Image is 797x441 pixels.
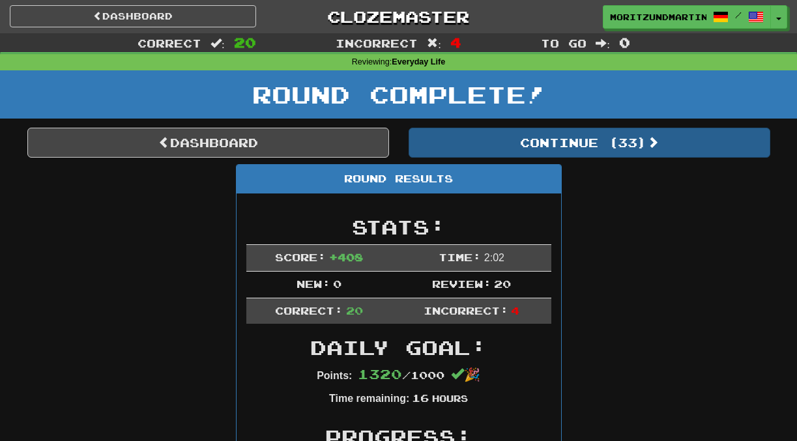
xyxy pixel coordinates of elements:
[297,277,330,290] span: New:
[237,165,561,193] div: Round Results
[427,38,441,49] span: :
[358,366,402,382] span: 1320
[10,5,256,27] a: Dashboard
[329,393,409,404] strong: Time remaining:
[246,337,551,358] h2: Daily Goal:
[619,35,630,50] span: 0
[275,251,326,263] span: Score:
[336,36,418,50] span: Incorrect
[494,277,511,290] span: 20
[210,38,225,49] span: :
[610,11,706,23] span: MoritzUndMartin
[27,128,389,158] a: Dashboard
[317,370,352,381] strong: Points:
[412,391,429,404] span: 16
[275,304,343,317] span: Correct:
[541,36,587,50] span: To go
[603,5,771,29] a: MoritzUndMartin /
[450,35,461,50] span: 4
[484,252,504,263] span: 2 : 0 2
[246,216,551,238] h2: Stats:
[333,277,341,290] span: 0
[596,38,610,49] span: :
[276,5,522,28] a: Clozemaster
[138,36,201,50] span: Correct
[451,367,480,382] span: 🎉
[234,35,256,50] span: 20
[409,128,770,158] button: Continue (33)
[432,393,468,404] small: Hours
[392,57,445,66] strong: Everyday Life
[5,81,792,107] h1: Round Complete!
[439,251,481,263] span: Time:
[358,369,444,381] span: / 1000
[329,251,363,263] span: + 408
[511,304,519,317] span: 4
[432,277,491,290] span: Review:
[346,304,363,317] span: 20
[424,304,508,317] span: Incorrect:
[735,10,742,20] span: /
